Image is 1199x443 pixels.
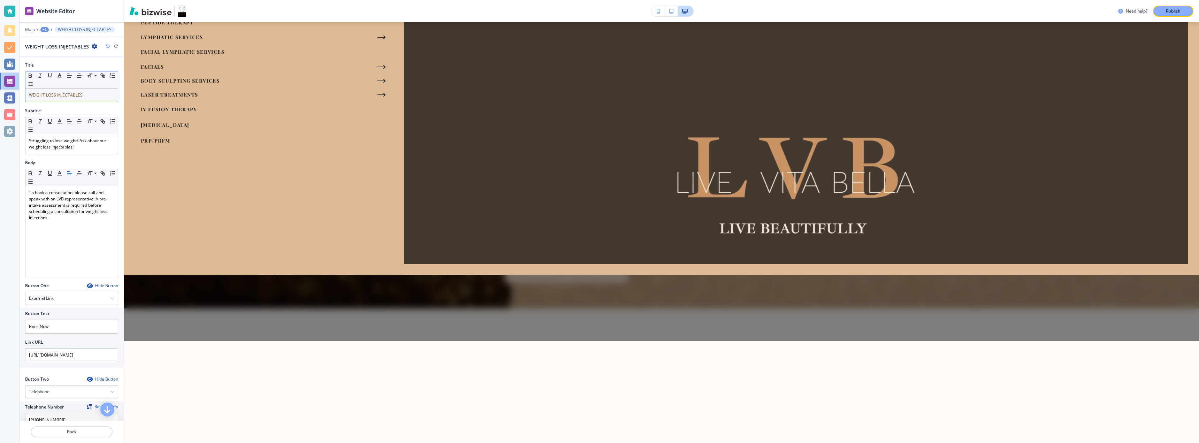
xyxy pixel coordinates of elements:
img: editor icon [25,7,33,15]
h4: External Link [29,295,54,301]
h4: Telephone [29,389,49,395]
h2: Telephone Number [25,404,64,410]
div: Replace Info [87,404,118,409]
span: FACIALS [141,63,164,70]
span: PRP/PRFM [141,137,170,144]
img: Bizwise Logo [130,7,171,15]
span: IV FUSION THERAPY [141,106,197,113]
button: ReplaceReplace Info [87,404,118,409]
h2: Title [25,62,34,68]
span: [MEDICAL_DATA] [141,122,190,128]
p: Publish [1166,8,1181,14]
h3: Need help? [1126,8,1147,14]
h2: Body [25,160,35,166]
h2: Subtitle [25,108,41,114]
span: Find and replace this information across Bizwise [87,404,118,410]
input: Ex. www.google.com [25,348,118,362]
button: Hide Button [87,283,118,289]
button: Hide Button [87,376,118,382]
span: WEIGHT LOSS INJECTABLES [29,92,83,98]
button: WEIGHT LOSS INJECTABLES [54,27,115,32]
span: LYMPHATIC SERVICES [141,34,203,40]
h2: Button One [25,283,49,289]
img: Your Logo [178,6,186,17]
span: BODY SCULPTING SERVICES [141,77,220,84]
span: FACIAL LYMPHATIC SERVICES [141,48,224,55]
button: Back [31,426,113,437]
span: Struggling to lose weight? Ask about our weight loss injectables! [29,138,107,150]
button: +2 [40,27,49,32]
h2: Button Text [25,311,49,317]
button: Main [25,27,35,32]
p: To book a consultation, please call and speak with an LVB representative. A pre-intake assessment... [29,190,114,221]
p: Back [31,429,112,435]
p: WEIGHT LOSS INJECTABLES [58,27,112,32]
h2: WEIGHT LOSS INJECTABLES [25,43,89,50]
span: Peptide Therapy [141,19,193,26]
input: Ex. 561-222-1111 [25,413,118,427]
span: LASER TREATMENTS [141,91,198,98]
h2: Button Two [25,376,49,382]
h2: Website Editor [36,7,75,15]
img: Replace [87,404,92,409]
h2: Link URL [25,339,43,345]
button: Publish [1153,6,1193,17]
